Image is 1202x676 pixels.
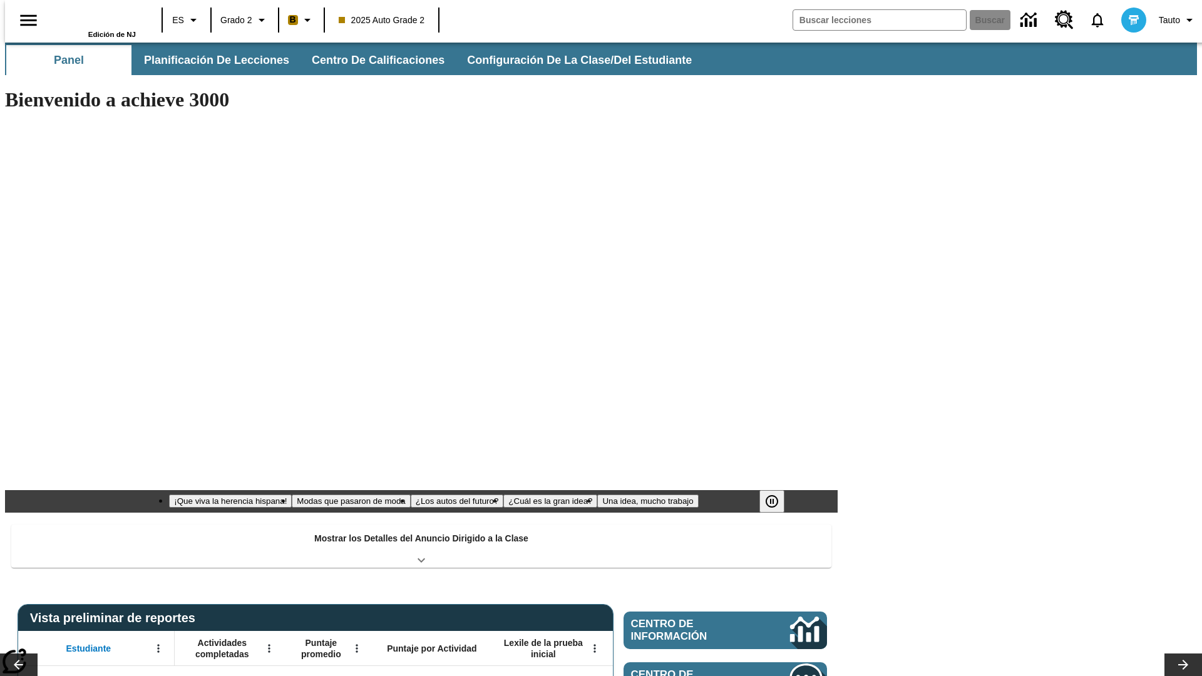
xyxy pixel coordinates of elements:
[1159,14,1180,27] span: Tauto
[260,639,279,658] button: Abrir menú
[283,9,320,31] button: Boost El color de la clase es anaranjado claro. Cambiar el color de la clase.
[1164,653,1202,676] button: Carrusel de lecciones, seguir
[339,14,425,27] span: 2025 Auto Grade 2
[302,45,455,75] button: Centro de calificaciones
[167,9,207,31] button: Lenguaje: ES, Selecciona un idioma
[1047,3,1081,37] a: Centro de recursos, Se abrirá en una pestaña nueva.
[1013,3,1047,38] a: Centro de información
[5,43,1197,75] div: Subbarra de navegación
[503,494,597,508] button: Diapositiva 4 ¿Cuál es la gran idea?
[1121,8,1146,33] img: avatar image
[411,494,504,508] button: Diapositiva 3 ¿Los autos del futuro?
[624,612,827,649] a: Centro de información
[1114,4,1154,36] button: Escoja un nuevo avatar
[30,611,202,625] span: Vista preliminar de reportes
[631,618,748,643] span: Centro de información
[1154,9,1202,31] button: Perfil/Configuración
[215,9,274,31] button: Grado: Grado 2, Elige un grado
[585,639,604,658] button: Abrir menú
[149,639,168,658] button: Abrir menú
[290,12,296,28] span: B
[292,494,410,508] button: Diapositiva 2 Modas que pasaron de moda
[793,10,966,30] input: Buscar campo
[387,643,476,654] span: Puntaje por Actividad
[1081,4,1114,36] a: Notificaciones
[10,2,47,39] button: Abrir el menú lateral
[5,88,838,111] h1: Bienvenido a achieve 3000
[498,637,589,660] span: Lexile de la prueba inicial
[6,45,131,75] button: Panel
[347,639,366,658] button: Abrir menú
[134,45,299,75] button: Planificación de lecciones
[11,525,831,568] div: Mostrar los Detalles del Anuncio Dirigido a la Clase
[66,643,111,654] span: Estudiante
[5,45,703,75] div: Subbarra de navegación
[314,532,528,545] p: Mostrar los Detalles del Anuncio Dirigido a la Clase
[169,494,292,508] button: Diapositiva 1 ¡Que viva la herencia hispana!
[597,494,698,508] button: Diapositiva 5 Una idea, mucho trabajo
[759,490,784,513] button: Pausar
[54,4,136,38] div: Portada
[88,31,136,38] span: Edición de NJ
[54,6,136,31] a: Portada
[759,490,797,513] div: Pausar
[172,14,184,27] span: ES
[220,14,252,27] span: Grado 2
[457,45,702,75] button: Configuración de la clase/del estudiante
[181,637,264,660] span: Actividades completadas
[291,637,351,660] span: Puntaje promedio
